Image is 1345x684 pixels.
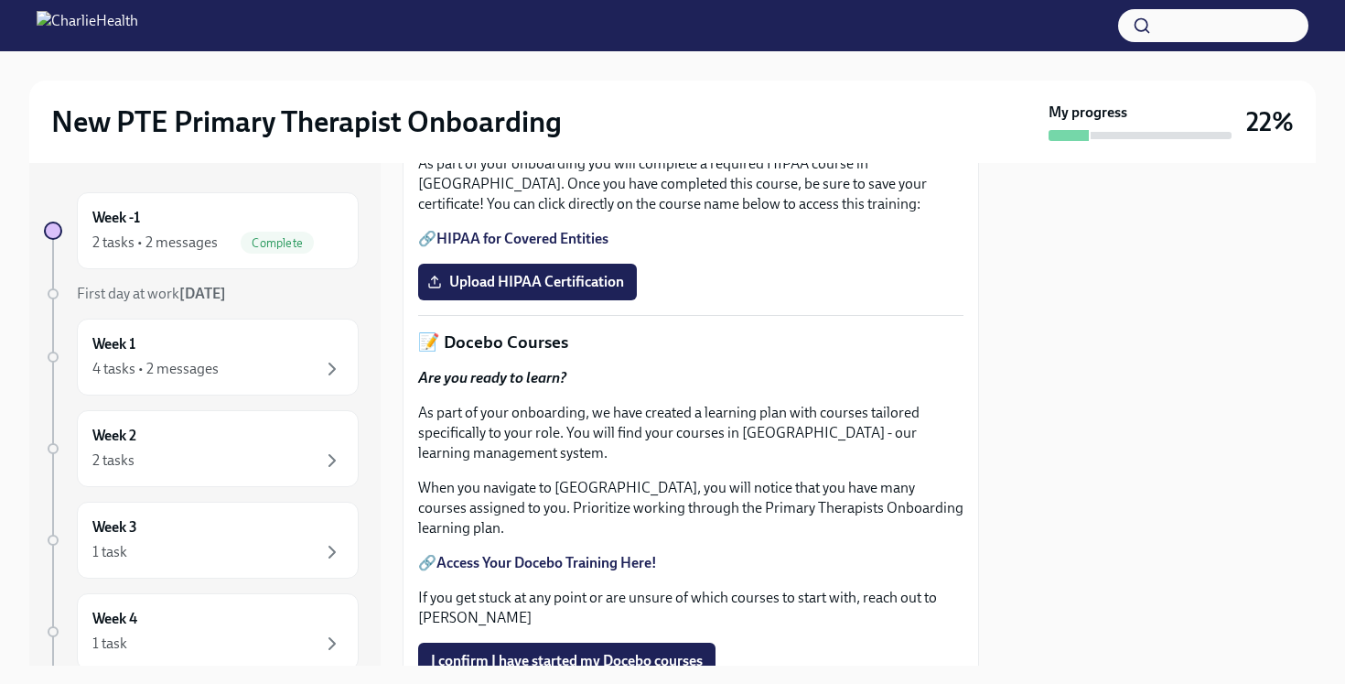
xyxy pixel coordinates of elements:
a: First day at work[DATE] [44,284,359,304]
a: Week 31 task [44,502,359,579]
span: Upload HIPAA Certification [431,273,624,291]
p: If you get stuck at any point or are unsure of which courses to start with, reach out to [PERSON_... [418,588,963,628]
h6: Week -1 [92,208,140,228]
p: 🔗 [418,553,963,573]
p: As part of your onboarding you will complete a required HIPAA course in [GEOGRAPHIC_DATA]. Once y... [418,154,963,214]
span: First day at work [77,285,226,302]
a: Week 14 tasks • 2 messages [44,319,359,396]
h3: 22% [1246,105,1294,138]
label: Upload HIPAA Certification [418,264,637,300]
strong: [DATE] [179,285,226,302]
div: 2 tasks [92,451,134,471]
span: Complete [241,236,314,250]
div: 1 task [92,542,127,562]
span: I confirm I have started my Docebo courses [431,652,703,670]
p: When you navigate to [GEOGRAPHIC_DATA], you will notice that you have many courses assigned to yo... [418,478,963,538]
a: HIPAA for Covered Entities [436,230,608,247]
p: 🔗 [418,229,963,249]
h6: Week 4 [92,609,137,629]
a: Week 41 task [44,593,359,670]
p: As part of your onboarding, we have created a learning plan with courses tailored specifically to... [418,403,963,463]
h2: New PTE Primary Therapist Onboarding [51,103,562,140]
strong: My progress [1049,103,1127,123]
h6: Week 1 [92,334,135,354]
button: I confirm I have started my Docebo courses [418,643,716,679]
p: 📝 Docebo Courses [418,331,963,354]
div: 1 task [92,634,127,654]
a: Week -12 tasks • 2 messagesComplete [44,192,359,269]
strong: Are you ready to learn? [418,369,566,386]
a: Access Your Docebo Training Here! [436,554,657,571]
h6: Week 2 [92,426,136,446]
h6: Week 3 [92,517,137,537]
img: CharlieHealth [37,11,138,40]
div: 4 tasks • 2 messages [92,359,219,379]
div: 2 tasks • 2 messages [92,233,218,253]
a: Week 22 tasks [44,410,359,487]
